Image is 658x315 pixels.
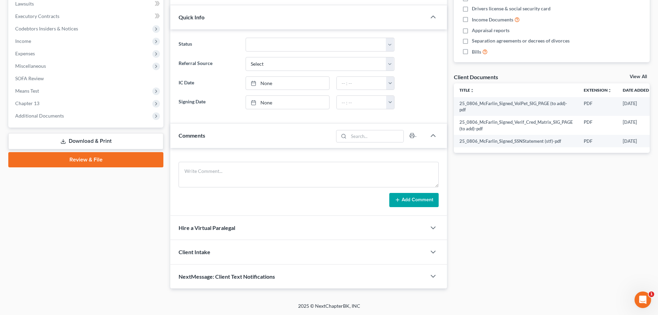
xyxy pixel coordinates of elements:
[349,130,404,142] input: Search...
[454,97,578,116] td: 25_0806_McFarlin_Signed_VolPet_SIG_PAGE (to add)-pdf
[8,152,163,167] a: Review & File
[337,77,387,90] input: -- : --
[459,87,474,93] a: Titleunfold_more
[179,14,204,20] span: Quick Info
[389,193,439,207] button: Add Comment
[337,96,387,109] input: -- : --
[246,77,329,90] a: None
[179,273,275,280] span: NextMessage: Client Text Notifications
[175,76,242,90] label: IC Date
[578,135,617,147] td: PDF
[15,1,34,7] span: Lawsuits
[472,48,481,55] span: Bills
[623,87,654,93] a: Date Added expand_more
[472,16,513,23] span: Income Documents
[10,10,163,22] a: Executory Contracts
[175,38,242,52] label: Status
[454,116,578,135] td: 25_0806_McFarlin_Signed_Verif_Cred_Matrix_SIG_PAGE (to add)-pdf
[635,291,651,308] iframe: Intercom live chat
[472,27,509,34] span: Appraisal reports
[15,100,39,106] span: Chapter 13
[15,113,64,119] span: Additional Documents
[608,89,612,93] i: unfold_more
[454,73,498,81] div: Client Documents
[584,87,612,93] a: Extensionunfold_more
[246,96,329,109] a: None
[175,57,242,71] label: Referral Source
[454,135,578,147] td: 25_0806_McFarlin_Signed_SSNStatement (stf)-pdf
[175,95,242,109] label: Signing Date
[15,26,78,31] span: Codebtors Insiders & Notices
[15,13,59,19] span: Executory Contracts
[179,224,235,231] span: Hire a Virtual Paralegal
[472,37,570,44] span: Separation agreements or decrees of divorces
[649,291,654,297] span: 1
[15,63,46,69] span: Miscellaneous
[179,249,210,255] span: Client Intake
[15,75,44,81] span: SOFA Review
[472,5,551,12] span: Drivers license & social security card
[630,74,647,79] a: View All
[578,116,617,135] td: PDF
[15,38,31,44] span: Income
[15,88,39,94] span: Means Test
[470,89,474,93] i: unfold_more
[10,72,163,85] a: SOFA Review
[132,303,526,315] div: 2025 © NextChapterBK, INC
[578,97,617,116] td: PDF
[15,50,35,56] span: Expenses
[179,132,205,139] span: Comments
[8,133,163,149] a: Download & Print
